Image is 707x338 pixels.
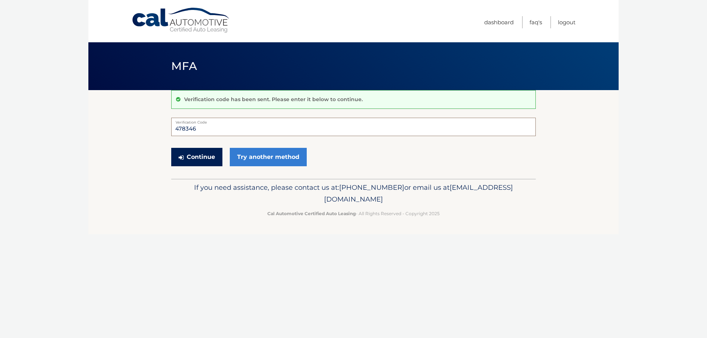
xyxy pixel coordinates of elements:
[131,7,231,33] a: Cal Automotive
[184,96,363,103] p: Verification code has been sent. Please enter it below to continue.
[176,210,531,217] p: - All Rights Reserved - Copyright 2025
[171,59,197,73] span: MFA
[176,182,531,205] p: If you need assistance, please contact us at: or email us at
[171,118,536,124] label: Verification Code
[339,183,404,192] span: [PHONE_NUMBER]
[267,211,356,216] strong: Cal Automotive Certified Auto Leasing
[558,16,576,28] a: Logout
[171,148,222,166] button: Continue
[171,118,536,136] input: Verification Code
[230,148,307,166] a: Try another method
[484,16,514,28] a: Dashboard
[530,16,542,28] a: FAQ's
[324,183,513,203] span: [EMAIL_ADDRESS][DOMAIN_NAME]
